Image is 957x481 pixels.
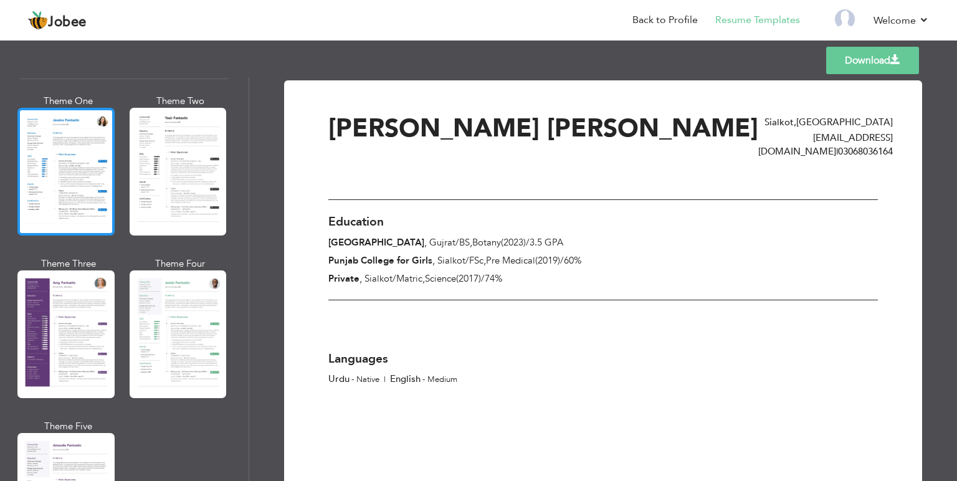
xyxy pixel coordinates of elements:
div: Theme Five [20,420,117,433]
span: Matric [396,272,422,285]
div: Theme Four [132,257,229,270]
span: Jobee [48,16,87,29]
span: Science [425,272,456,285]
span: - Medium [422,374,457,385]
div: Theme Two [132,95,229,108]
span: Urdu [328,373,350,385]
span: 2023 [503,236,523,249]
span: Botany [472,236,501,249]
span: Private [328,272,359,285]
span: / [560,254,581,267]
span: , [432,254,435,267]
span: Pre Medical [486,254,535,267]
span: Gujrat [429,236,455,249]
span: , [794,116,796,128]
span: 2019 [538,254,558,267]
span: 74% [485,272,502,285]
span: ( [456,272,459,285]
span: , [359,272,362,285]
span: Education [328,214,384,230]
div: Theme Three [20,257,117,270]
a: Welcome [874,13,929,28]
span: FSc [469,254,483,267]
a: Back to Profile [632,13,698,27]
span: Sialkot [364,272,393,285]
span: Punjab College for Girls [328,254,432,267]
div: Languages [328,351,870,368]
span: ) [558,254,560,267]
a: Resume Templates [715,13,800,27]
span: Sialkot [GEOGRAPHIC_DATA] [764,116,893,128]
span: 3.5 GPA [530,236,563,249]
img: jobee.io [28,11,48,31]
span: / [526,236,563,249]
span: 60% [564,254,581,267]
span: 2017 [459,272,478,285]
span: [GEOGRAPHIC_DATA] [328,236,424,249]
span: / [455,236,459,249]
span: ( [501,236,503,249]
span: ( [535,254,538,267]
a: Download [826,47,919,74]
span: , [470,236,472,249]
span: , [483,254,486,267]
span: Sialkot [437,254,465,267]
span: ) [478,272,481,285]
a: Jobee [28,11,87,31]
span: | [836,145,838,158]
span: ) [523,236,526,249]
span: , [422,272,425,285]
span: , [424,236,427,249]
img: Profile Img [835,9,855,29]
span: / [481,272,502,285]
span: BS [459,236,470,249]
span: | [384,374,386,385]
span: / [393,272,396,285]
span: / [465,254,469,267]
span: [EMAIL_ADDRESS][DOMAIN_NAME] [758,131,893,157]
span: 03068036164 [838,145,893,158]
span: English [390,373,421,385]
span: - Native [351,374,379,385]
div: Theme One [20,95,117,108]
span: [PERSON_NAME] [PERSON_NAME] [328,111,758,146]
